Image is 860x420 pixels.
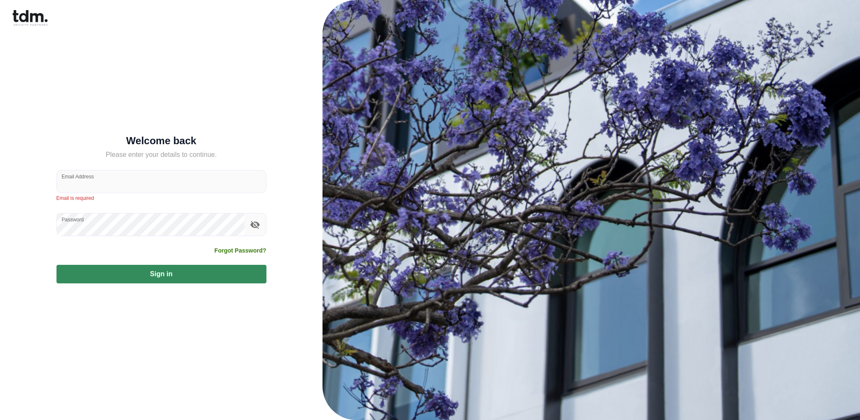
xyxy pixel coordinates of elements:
[56,150,266,160] h5: Please enter your details to continue.
[215,246,266,255] a: Forgot Password?
[56,194,266,203] p: Email is required
[248,218,262,232] button: toggle password visibility
[62,216,84,223] label: Password
[56,265,266,283] button: Sign in
[62,173,94,180] label: Email Address
[56,137,266,145] h5: Welcome back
